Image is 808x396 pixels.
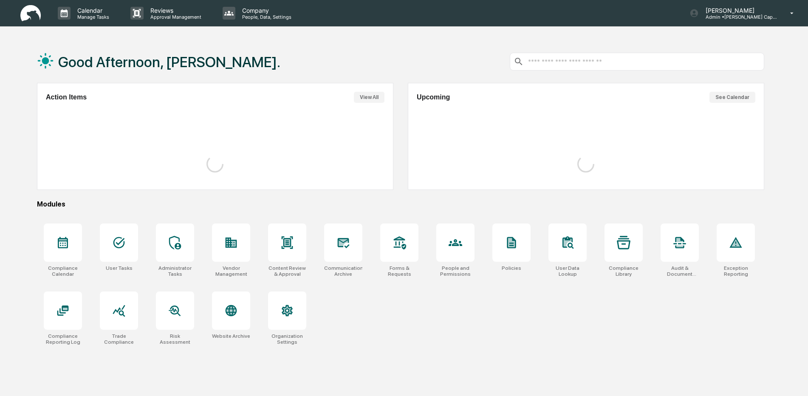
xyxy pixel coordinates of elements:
[548,265,587,277] div: User Data Lookup
[605,265,643,277] div: Compliance Library
[380,265,418,277] div: Forms & Requests
[354,92,384,103] button: View All
[71,7,113,14] p: Calendar
[324,265,362,277] div: Communications Archive
[699,14,778,20] p: Admin • [PERSON_NAME] Capital
[268,265,306,277] div: Content Review & Approval
[661,265,699,277] div: Audit & Document Logs
[212,333,250,339] div: Website Archive
[44,265,82,277] div: Compliance Calendar
[699,7,778,14] p: [PERSON_NAME]
[268,333,306,345] div: Organization Settings
[502,265,521,271] div: Policies
[71,14,113,20] p: Manage Tasks
[46,93,87,101] h2: Action Items
[58,54,280,71] h1: Good Afternoon, [PERSON_NAME].
[717,265,755,277] div: Exception Reporting
[709,92,755,103] button: See Calendar
[106,265,133,271] div: User Tasks
[156,333,194,345] div: Risk Assessment
[212,265,250,277] div: Vendor Management
[436,265,475,277] div: People and Permissions
[144,7,206,14] p: Reviews
[156,265,194,277] div: Administrator Tasks
[44,333,82,345] div: Compliance Reporting Log
[20,5,41,22] img: logo
[144,14,206,20] p: Approval Management
[37,200,764,208] div: Modules
[235,7,296,14] p: Company
[235,14,296,20] p: People, Data, Settings
[100,333,138,345] div: Trade Compliance
[417,93,450,101] h2: Upcoming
